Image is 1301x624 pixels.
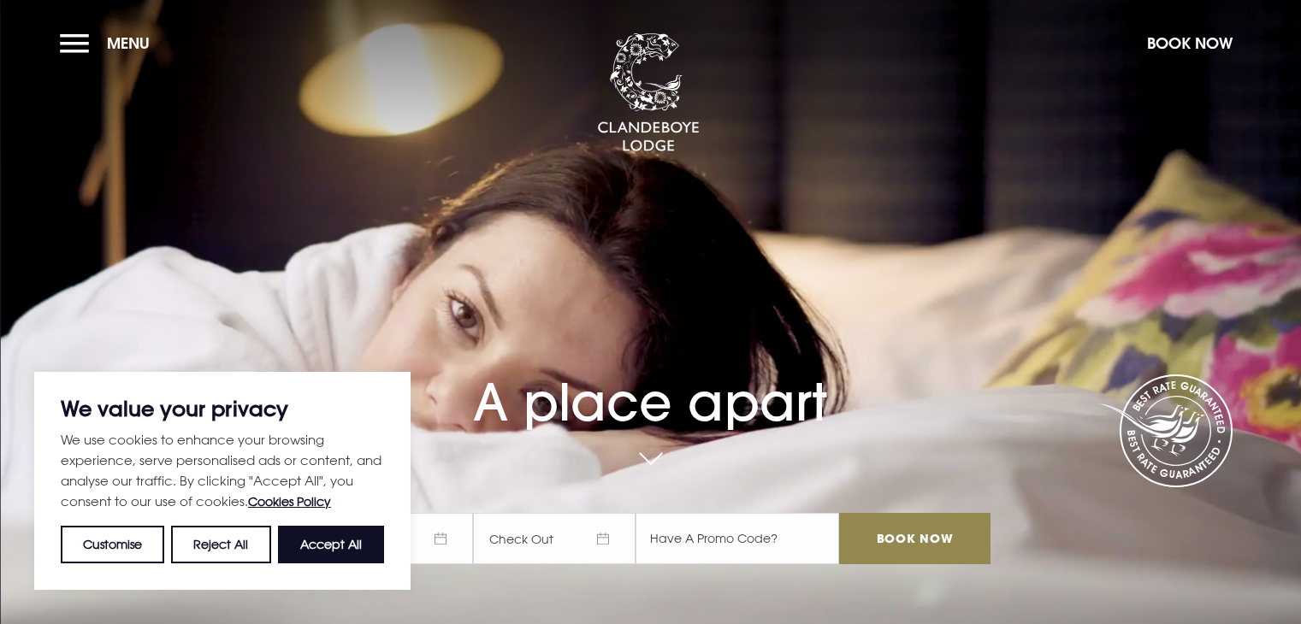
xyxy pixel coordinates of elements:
[310,333,990,433] h1: A place apart
[248,494,331,509] a: Cookies Policy
[61,398,384,419] p: We value your privacy
[636,513,839,564] input: Have A Promo Code?
[107,33,150,53] span: Menu
[60,25,158,62] button: Menu
[61,429,384,512] p: We use cookies to enhance your browsing experience, serve personalised ads or content, and analys...
[1138,25,1241,62] button: Book Now
[34,372,411,590] div: We value your privacy
[473,513,636,564] span: Check Out
[839,513,990,564] input: Book Now
[597,33,700,153] img: Clandeboye Lodge
[278,526,384,563] button: Accept All
[171,526,270,563] button: Reject All
[61,526,164,563] button: Customise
